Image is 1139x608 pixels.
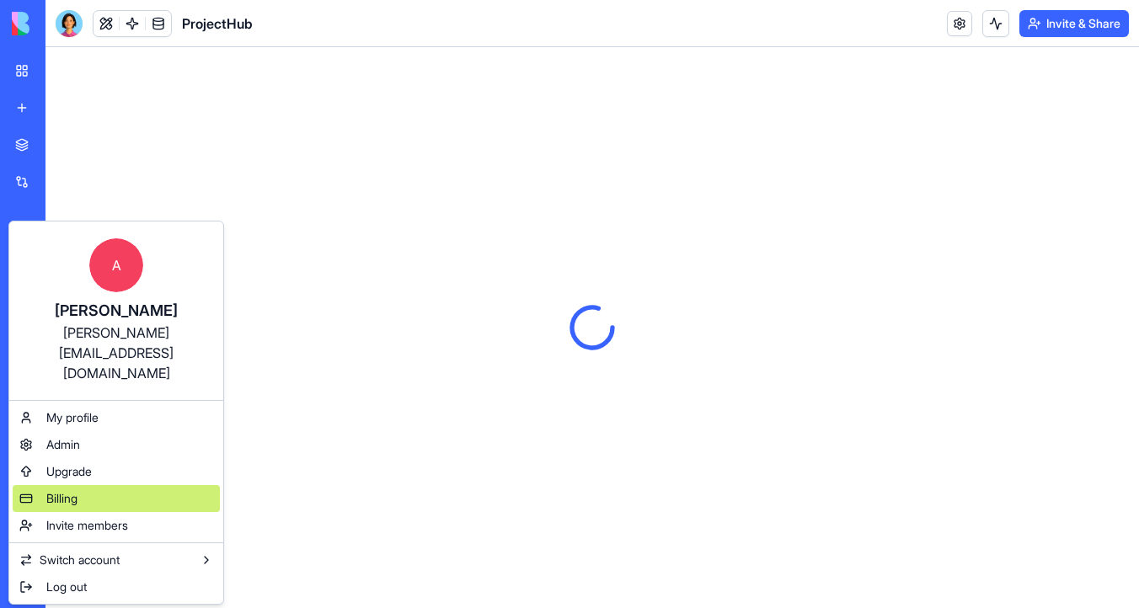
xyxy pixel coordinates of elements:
a: Billing [13,485,220,512]
a: A[PERSON_NAME][PERSON_NAME][EMAIL_ADDRESS][DOMAIN_NAME] [13,225,220,397]
a: Admin [13,431,220,458]
span: Admin [46,436,80,453]
a: Upgrade [13,458,220,485]
a: My profile [13,404,220,431]
span: My profile [46,409,99,426]
div: [PERSON_NAME][EMAIL_ADDRESS][DOMAIN_NAME] [26,323,206,383]
span: Invite members [46,517,128,534]
span: A [89,238,143,292]
a: Invite members [13,512,220,539]
span: Upgrade [46,463,92,480]
span: Switch account [40,552,120,568]
span: Billing [46,490,78,507]
div: [PERSON_NAME] [26,299,206,323]
span: Log out [46,579,87,595]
